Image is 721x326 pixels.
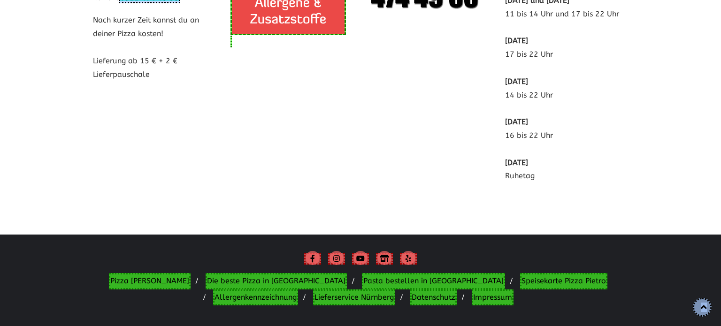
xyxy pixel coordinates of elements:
a: Datenschutz [410,289,457,306]
a: Pasta bestellen in [GEOGRAPHIC_DATA] [362,273,505,289]
b: [DATE] [505,36,528,45]
b: [DATE] [505,117,528,126]
a: Speisekarte Pizza Pietro [520,273,607,289]
a: Pizza [PERSON_NAME] [109,273,191,289]
b: [DATE] [505,77,528,86]
a: Allergenkennzeichnung [213,289,298,306]
a: Die beste Pizza in [GEOGRAPHIC_DATA] [206,273,347,289]
b: [DATE] [505,158,528,167]
a: Lieferservice Nürnberg [313,289,395,306]
a: Impressum [472,289,514,306]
